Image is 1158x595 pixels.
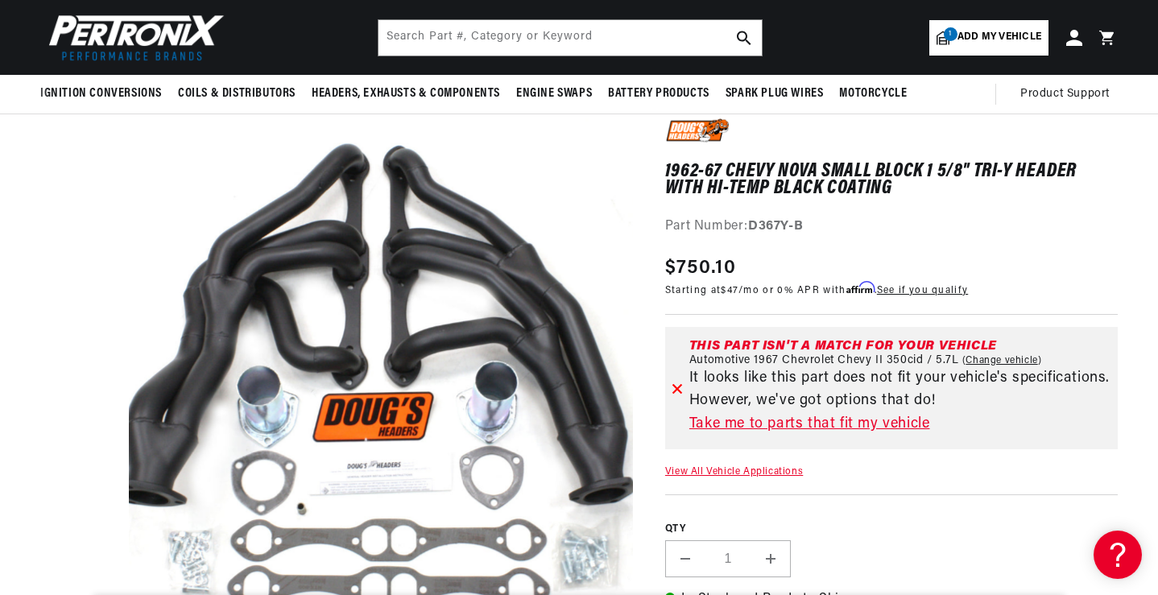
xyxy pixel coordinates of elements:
span: Product Support [1020,85,1110,103]
summary: Spark Plug Wires [718,75,832,113]
span: Motorcycle [839,85,907,102]
span: Battery Products [608,85,709,102]
summary: Product Support [1020,75,1118,114]
span: $47 [721,286,738,295]
span: Engine Swaps [516,85,592,102]
button: search button [726,20,762,56]
span: $750.10 [665,254,736,283]
p: It looks like this part does not fit your vehicle's specifications. However, we've got options th... [689,367,1111,414]
summary: Engine Swaps [508,75,600,113]
summary: Ignition Conversions [40,75,170,113]
span: Spark Plug Wires [726,85,824,102]
span: Affirm [846,282,875,294]
summary: Headers, Exhausts & Components [304,75,508,113]
a: See if you qualify - Learn more about Affirm Financing (opens in modal) [877,286,968,295]
a: View All Vehicle Applications [665,467,803,477]
a: Change vehicle [962,354,1042,367]
span: Add my vehicle [957,30,1041,45]
a: Take me to parts that fit my vehicle [689,413,1111,436]
strong: D367Y-B [748,220,803,233]
summary: Coils & Distributors [170,75,304,113]
span: Headers, Exhausts & Components [312,85,500,102]
label: QTY [665,523,1118,536]
input: Search Part #, Category or Keyword [378,20,762,56]
a: 1Add my vehicle [929,20,1048,56]
img: Pertronix [40,10,225,65]
div: This part isn't a match for your vehicle [689,340,1111,353]
span: Automotive 1967 Chevrolet Chevy II 350cid / 5.7L [689,354,959,367]
div: Part Number: [665,217,1118,238]
summary: Battery Products [600,75,718,113]
span: 1 [944,27,957,41]
span: Coils & Distributors [178,85,296,102]
p: Starting at /mo or 0% APR with . [665,283,968,298]
span: Ignition Conversions [40,85,162,102]
summary: Motorcycle [831,75,915,113]
h1: 1962-67 Chevy Nova Small Block 1 5/8" Tri-Y Header with Hi-Temp Black Coating [665,163,1118,196]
